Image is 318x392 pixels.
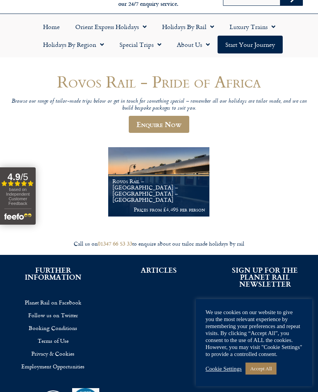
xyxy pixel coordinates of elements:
a: Home [35,18,67,36]
a: Rovos Rail – [GEOGRAPHIC_DATA] – [GEOGRAPHIC_DATA] – [GEOGRAPHIC_DATA] Prices from £4,495 per person [108,147,209,217]
h1: Rovos Rail - Pride of Africa [7,72,311,91]
a: Privacy & Cookies [12,347,94,360]
h2: FURTHER INFORMATION [12,266,94,280]
nav: Menu [4,18,314,53]
a: Terms of Use [12,334,94,347]
a: Enquire Now [129,116,189,133]
p: Browse our range of tailor-made trips below or get in touch for something special – remember all ... [7,98,311,112]
a: Special Trips [112,36,169,53]
a: About Us [169,36,218,53]
h1: Rovos Rail – [GEOGRAPHIC_DATA] – [GEOGRAPHIC_DATA] – [GEOGRAPHIC_DATA] [112,178,205,203]
p: Prices from £4,495 per person [112,206,205,213]
h2: ARTICLES [118,266,200,273]
a: Planet Rail on Facebook [12,296,94,309]
a: Accept All [245,363,277,375]
nav: Menu [12,296,94,373]
a: Holidays by Rail [154,18,222,36]
div: We use cookies on our website to give you the most relevant experience by remembering your prefer... [206,309,302,358]
h2: SIGN UP FOR THE PLANET RAIL NEWSLETTER [224,266,306,287]
a: 01347 66 53 33 [98,239,132,248]
div: Call us on to enquire about our tailor made holidays by rail [4,240,314,248]
a: Luxury Trains [222,18,283,36]
a: Holidays by Region [35,36,112,53]
a: Follow us on Twitter [12,309,94,322]
a: Start your Journey [218,36,283,53]
a: Employment Opportunities [12,360,94,373]
a: Orient Express Holidays [67,18,154,36]
img: Pride Of Africa Train Holiday [108,147,209,216]
a: Booking Conditions [12,322,94,334]
a: Cookie Settings [206,365,242,372]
